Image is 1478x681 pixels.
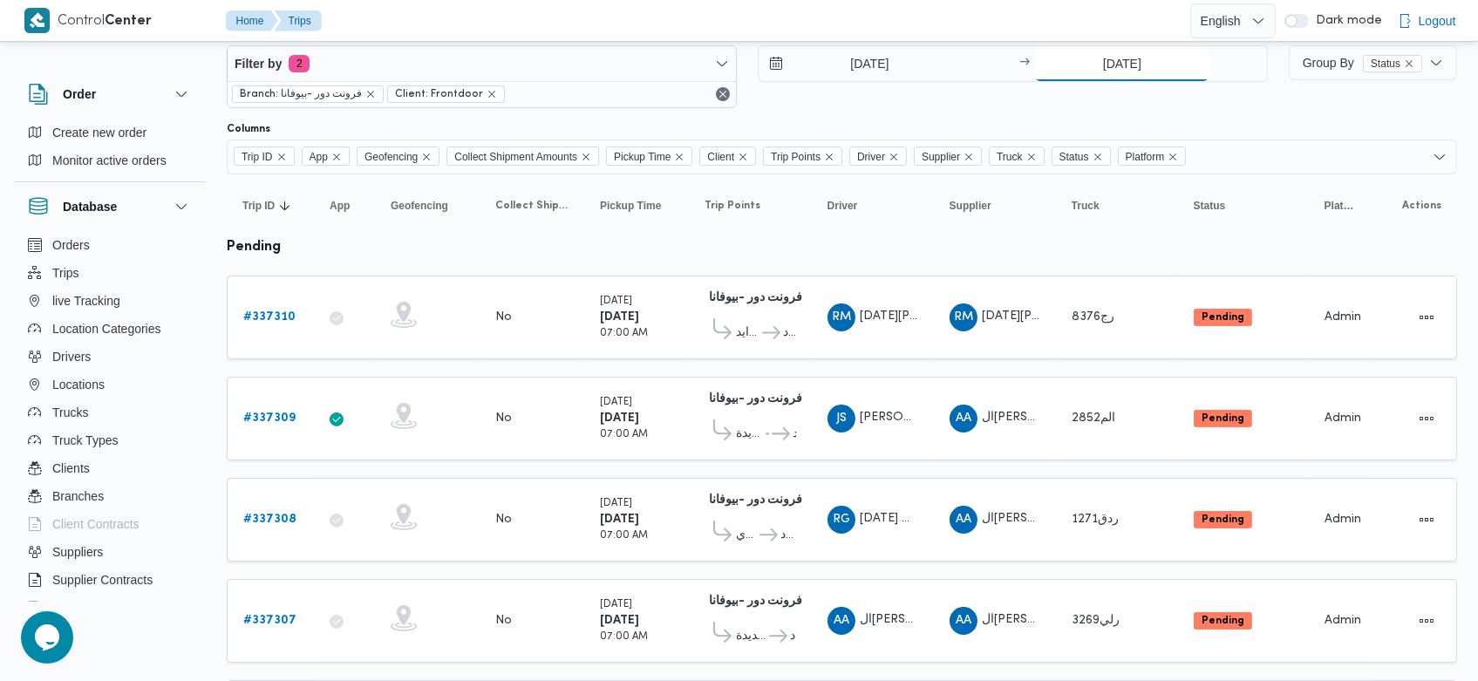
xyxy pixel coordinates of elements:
a: #337307 [243,610,296,631]
div: Database [14,231,206,609]
span: Pickup Time [614,147,671,167]
div: Rmdhan Muhammad Muhammad Abadalamunam [950,303,977,331]
span: Status [1363,55,1422,72]
button: Remove Trip ID from selection in this group [276,152,287,162]
button: Remove Trip Points from selection in this group [824,152,834,162]
span: Geofencing [357,146,439,166]
small: 07:00 AM [600,531,648,541]
span: [DATE][PERSON_NAME] [982,310,1120,322]
div: Alsaid Ahmad Alsaid Ibrahem [828,607,855,635]
span: Client: Frontdoor [395,86,483,102]
span: فرونت دور مسطرد [783,323,796,344]
span: Status [1194,199,1226,213]
span: قسم الشيخ زايد [736,323,759,344]
button: Remove [712,84,733,105]
button: remove selected entity [365,89,376,99]
div: No [495,512,512,528]
div: Order [14,119,206,181]
span: Truck [997,147,1023,167]
b: pending [227,241,281,254]
span: قسم المعادي [736,525,757,546]
span: Status [1052,146,1111,166]
span: ال[PERSON_NAME] [982,614,1093,625]
div: Rmdhan Muhammad Muhammad Abadalamunam [828,303,855,331]
b: Pending [1202,616,1244,626]
span: Branch: فرونت دور -بيوفانا [240,86,362,102]
b: Pending [1202,413,1244,424]
b: فرونت دور -بيوفانا [709,393,802,405]
span: Pending [1194,511,1252,528]
span: Branches [52,486,104,507]
small: 07:00 AM [600,632,648,642]
button: Trips [21,259,199,287]
b: # 337308 [243,514,296,525]
span: Geofencing [364,147,418,167]
span: Truck [1072,199,1100,213]
span: ال[PERSON_NAME] [982,513,1093,524]
span: Driver [849,146,907,166]
button: Remove Platform from selection in this group [1168,152,1178,162]
button: Remove App from selection in this group [331,152,342,162]
button: Suppliers [21,538,199,566]
span: Platform [1118,146,1187,166]
span: Truck [989,146,1045,166]
span: Trip Points [771,147,821,167]
span: Client [699,146,756,166]
span: AA [956,506,971,534]
span: فرونت دور مسطرد [793,424,795,445]
input: Press the down key to open a popover containing a calendar. [1035,46,1209,81]
span: Pending [1194,309,1252,326]
span: ال[PERSON_NAME] [982,412,1093,423]
button: Truck Types [21,426,199,454]
span: الم2852 [1072,412,1115,424]
span: Geofencing [391,199,448,213]
span: فرونت دور مسطرد [780,525,796,546]
span: Platform [1325,199,1354,213]
span: RM [832,303,851,331]
span: Create new order [52,122,146,143]
label: Columns [227,122,270,136]
small: 07:00 AM [600,329,648,338]
span: Trips [52,262,79,283]
span: Pickup Time [600,199,661,213]
button: Actions [1413,303,1441,331]
span: AA [834,607,849,635]
div: No [495,411,512,426]
div: Rmdhan Ghrib Muhammad Abadallah [828,506,855,534]
button: Supplier Contracts [21,566,199,594]
button: live Tracking [21,287,199,315]
button: Order [28,84,192,105]
span: Supplier Contracts [52,569,153,590]
button: Locations [21,371,199,398]
span: App [310,147,328,167]
button: Trip IDSorted in descending order [235,192,305,220]
b: Center [106,15,153,28]
b: [DATE] [600,412,639,424]
button: Pickup Time [593,192,680,220]
span: [PERSON_NAME] [PERSON_NAME] [860,412,1062,423]
button: App [323,192,366,220]
span: Status [1059,147,1089,167]
span: Trip ID [234,146,295,166]
span: [DATE] غريب [PERSON_NAME] [860,513,1033,524]
b: # 337307 [243,615,296,626]
span: Supplier [950,199,991,213]
span: Pending [1194,612,1252,630]
a: #337310 [243,307,296,328]
span: فرونت دور مسطرد [790,626,796,647]
span: Admin [1325,412,1361,424]
span: رلي3269 [1072,615,1120,626]
span: Actions [1402,199,1441,213]
button: Supplier [943,192,1047,220]
span: App [330,199,350,213]
button: Remove Status from selection in this group [1093,152,1103,162]
button: Actions [1413,607,1441,635]
span: Devices [52,597,96,618]
button: Logout [1391,3,1463,38]
button: Trucks [21,398,199,426]
button: Remove Client from selection in this group [738,152,748,162]
div: No [495,613,512,629]
button: Monitor active orders [21,146,199,174]
button: Home [226,10,278,31]
button: Create new order [21,119,199,146]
